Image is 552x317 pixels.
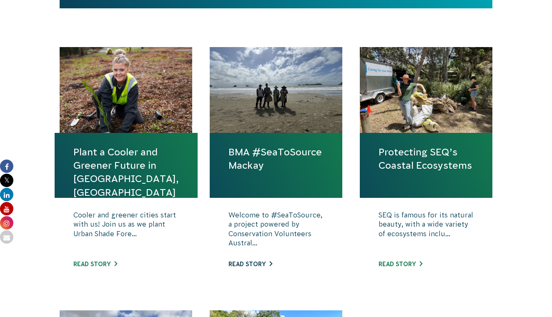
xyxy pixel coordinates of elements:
[228,145,324,172] a: BMA #SeaToSource Mackay
[73,210,179,252] p: Cooler and greener cities start with us! Join us as we plant Urban Shade Fore...
[228,210,324,252] p: Welcome to #SeaToSource, a project powered by Conservation Volunteers Austral...
[228,261,272,267] a: Read story
[379,145,474,172] a: Protecting SEQ’s Coastal Ecosystems
[73,145,179,199] a: Plant a Cooler and Greener Future in [GEOGRAPHIC_DATA], [GEOGRAPHIC_DATA]
[73,261,117,267] a: Read story
[379,261,422,267] a: Read story
[379,210,474,252] p: SEQ is famous for its natural beauty, with a wide variety of ecosystems inclu...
